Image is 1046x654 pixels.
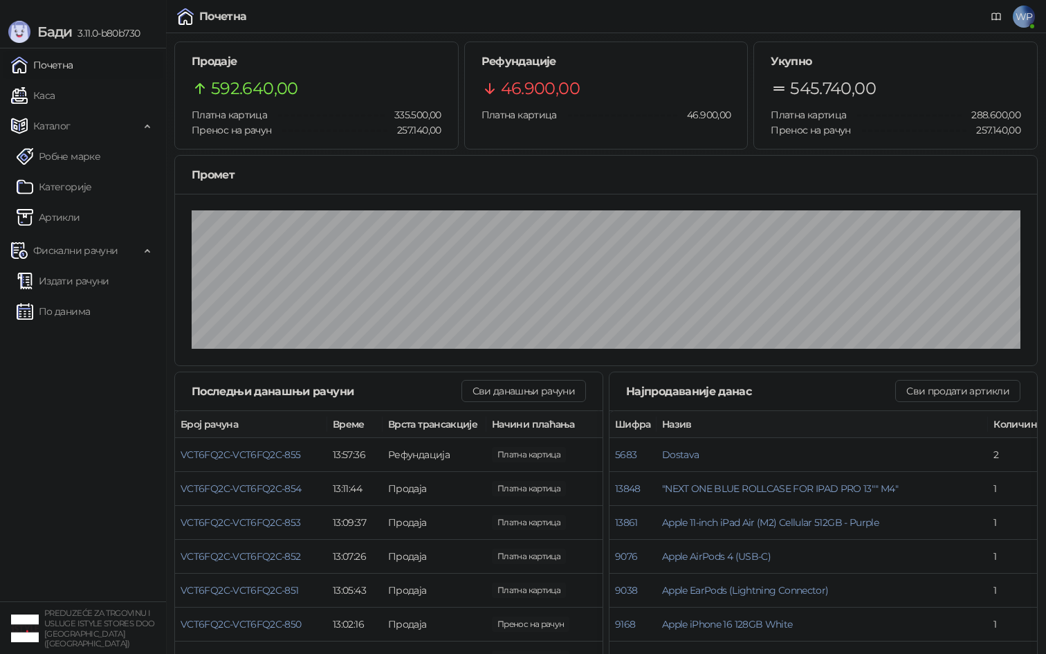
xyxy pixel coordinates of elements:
th: Начини плаћања [486,411,625,438]
th: Врста трансакције [383,411,486,438]
span: Пренос на рачун [771,124,850,136]
a: По данима [17,298,90,325]
td: 13:09:37 [327,506,383,540]
span: Бади [37,24,72,40]
span: 3.11.0-b80b730 [72,27,140,39]
a: Документација [985,6,1007,28]
a: Издати рачуни [17,267,109,295]
span: 288.600,00 [962,107,1020,122]
span: 46.900,00 [501,75,580,102]
span: 46.900,00 [492,447,566,462]
span: 159.900,00 [492,515,566,530]
span: Платна картица [771,109,846,121]
button: 13848 [615,482,641,495]
button: VCT6FQ2C-VCT6FQ2C-855 [181,448,301,461]
a: Робне марке [17,143,100,170]
div: Најпродаваније данас [626,383,895,400]
th: Број рачуна [175,411,327,438]
span: 257.140,00 [966,122,1020,138]
button: 13861 [615,516,638,529]
span: 12.900,00 [492,617,569,632]
td: Продаја [383,506,486,540]
button: 9168 [615,618,635,630]
th: Шифра [609,411,657,438]
img: 64x64-companyLogo-77b92cf4-9946-4f36-9751-bf7bb5fd2c7d.png [11,615,39,642]
div: Последњи данашњи рачуни [192,383,461,400]
td: Продаја [383,574,486,608]
button: Apple 11-inch iPad Air (M2) Cellular 512GB - Purple [662,516,879,529]
div: Почетна [199,11,247,22]
span: Фискални рачуни [33,237,118,264]
button: VCT6FQ2C-VCT6FQ2C-851 [181,584,299,597]
button: VCT6FQ2C-VCT6FQ2C-853 [181,516,301,529]
span: 149.900,00 [492,481,566,496]
h5: Продаје [192,53,441,70]
button: Apple EarPods (Lightning Connector) [662,584,829,597]
span: 257.140,00 [387,122,441,138]
h5: Укупно [771,53,1020,70]
span: Каталог [33,112,71,140]
img: Artikli [17,209,33,226]
td: 13:11:44 [327,472,383,506]
span: 46.900,00 [677,107,731,122]
span: 2.900,00 [492,549,566,564]
span: 335.500,00 [385,107,441,122]
td: 13:05:43 [327,574,383,608]
th: Назив [657,411,989,438]
td: Рефундација [383,438,486,472]
button: 9038 [615,584,637,597]
button: VCT6FQ2C-VCT6FQ2C-852 [181,550,301,563]
span: 545.740,00 [790,75,876,102]
button: 5683 [615,448,636,461]
button: Apple iPhone 16 128GB White [662,618,793,630]
span: 592.640,00 [211,75,298,102]
td: Продаја [383,540,486,574]
td: 13:57:36 [327,438,383,472]
span: Платна картица [481,109,557,121]
a: Категорије [17,173,92,201]
td: 13:07:26 [327,540,383,574]
button: VCT6FQ2C-VCT6FQ2C-850 [181,618,302,630]
span: 19.900,00 [492,583,566,598]
button: Apple AirPods 4 (USB-C) [662,550,771,563]
small: PREDUZEĆE ZA TRGOVINU I USLUGE ISTYLE STORES DOO [GEOGRAPHIC_DATA] ([GEOGRAPHIC_DATA]) [44,608,155,648]
th: Време [327,411,383,438]
span: WP [1013,6,1035,28]
td: Продаја [383,472,486,506]
td: Продаја [383,608,486,642]
span: Платна картица [192,109,267,121]
span: Пренос на рачун [192,124,271,136]
img: Logo [8,21,30,43]
button: VCT6FQ2C-VCT6FQ2C-854 [181,482,302,495]
button: Сви продати артикли [895,380,1020,402]
a: Каса [11,82,55,109]
button: 9076 [615,550,637,563]
button: "NEXT ONE BLUE ROLLCASE FOR IPAD PRO 13"" M4" [662,482,898,495]
a: ArtikliАртикли [17,203,80,231]
div: Промет [192,166,1020,183]
td: 13:02:16 [327,608,383,642]
h5: Рефундације [481,53,731,70]
a: Почетна [11,51,73,79]
button: Сви данашњи рачуни [461,380,586,402]
button: Dostava [662,448,699,461]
